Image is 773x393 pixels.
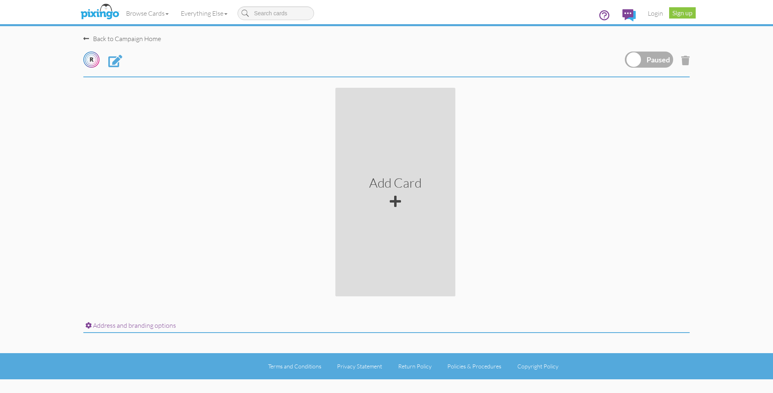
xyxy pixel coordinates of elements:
input: Search cards [238,6,314,20]
nav-back: Campaign Home [83,26,690,43]
img: Rippll_circleswR.png [83,52,99,68]
span: Address and branding options [93,321,176,329]
a: Terms and Conditions [268,363,321,370]
a: Return Policy [398,363,432,370]
img: comments.svg [622,9,636,21]
a: Everything Else [175,3,234,23]
div: Add Card [369,174,422,192]
a: Browse Cards [120,3,175,23]
a: Sign up [669,7,696,19]
img: pixingo logo [79,2,121,22]
a: Copyright Policy [517,363,558,370]
a: Login [642,3,669,23]
a: Privacy Statement [337,363,382,370]
a: Policies & Procedures [447,363,501,370]
div: Back to Campaign Home [83,34,161,43]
